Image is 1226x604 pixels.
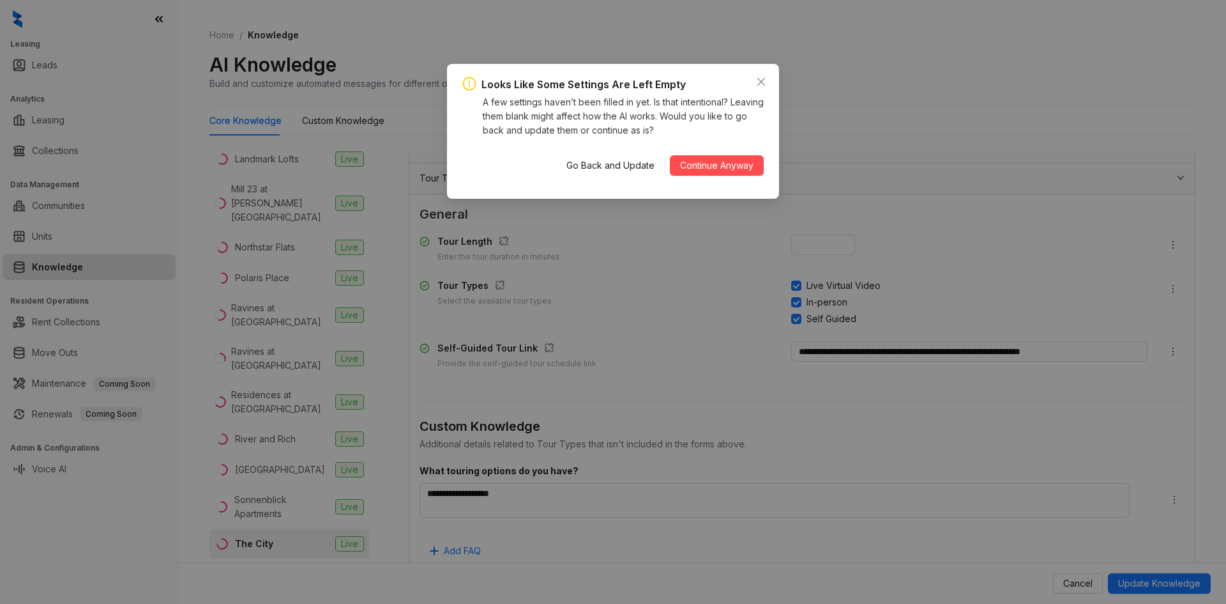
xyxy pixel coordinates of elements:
button: Go Back and Update [556,155,665,176]
button: Close [751,72,771,92]
span: close [756,77,766,87]
div: A few settings haven’t been filled in yet. Is that intentional? Leaving them blank might affect h... [483,95,764,137]
span: Go Back and Update [566,159,655,173]
button: Continue Anyway [670,155,764,176]
span: Continue Anyway [680,159,753,173]
div: Looks Like Some Settings Are Left Empty [481,77,686,93]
